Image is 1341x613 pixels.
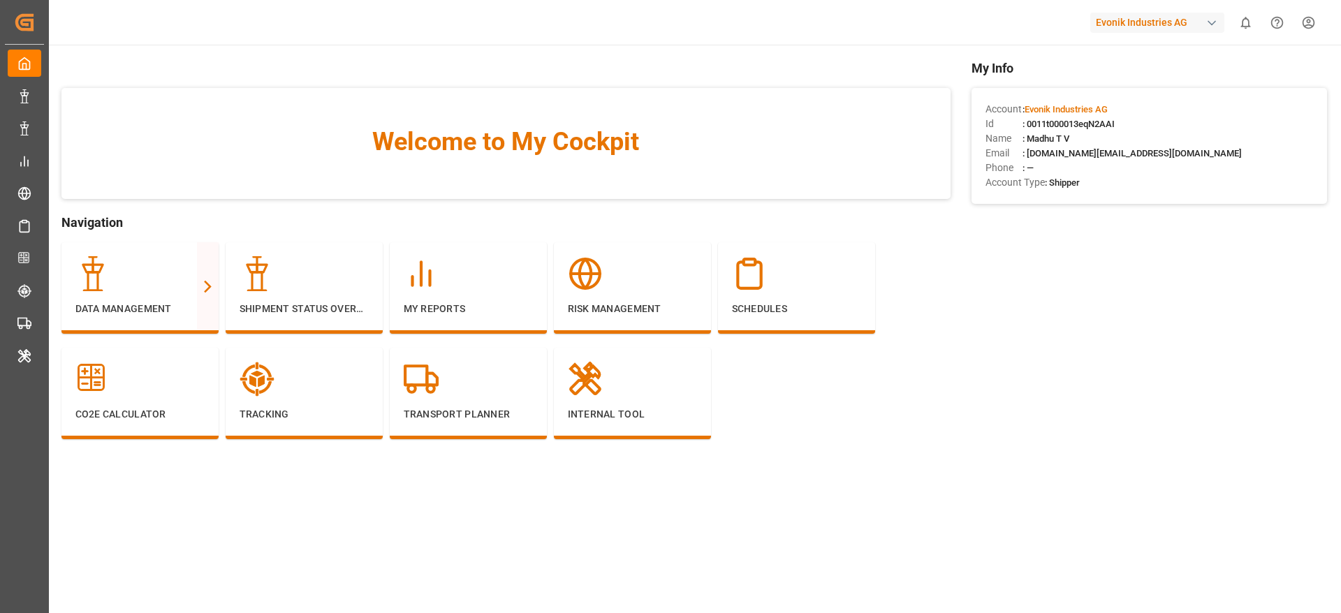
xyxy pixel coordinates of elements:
[985,146,1023,161] span: Email
[89,123,923,161] span: Welcome to My Cockpit
[985,131,1023,146] span: Name
[1023,104,1108,115] span: :
[404,407,533,422] p: Transport Planner
[1023,119,1115,129] span: : 0011t000013eqN2AAI
[240,302,369,316] p: Shipment Status Overview
[1023,148,1242,158] span: : [DOMAIN_NAME][EMAIL_ADDRESS][DOMAIN_NAME]
[75,302,205,316] p: Data Management
[75,407,205,422] p: CO2e Calculator
[61,213,951,232] span: Navigation
[404,302,533,316] p: My Reports
[985,175,1045,190] span: Account Type
[1025,104,1108,115] span: Evonik Industries AG
[1023,133,1069,144] span: : Madhu T V
[985,102,1023,117] span: Account
[568,407,697,422] p: Internal Tool
[1023,163,1034,173] span: : —
[985,117,1023,131] span: Id
[732,302,861,316] p: Schedules
[568,302,697,316] p: Risk Management
[240,407,369,422] p: Tracking
[1045,177,1080,188] span: : Shipper
[985,161,1023,175] span: Phone
[972,59,1327,77] span: My Info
